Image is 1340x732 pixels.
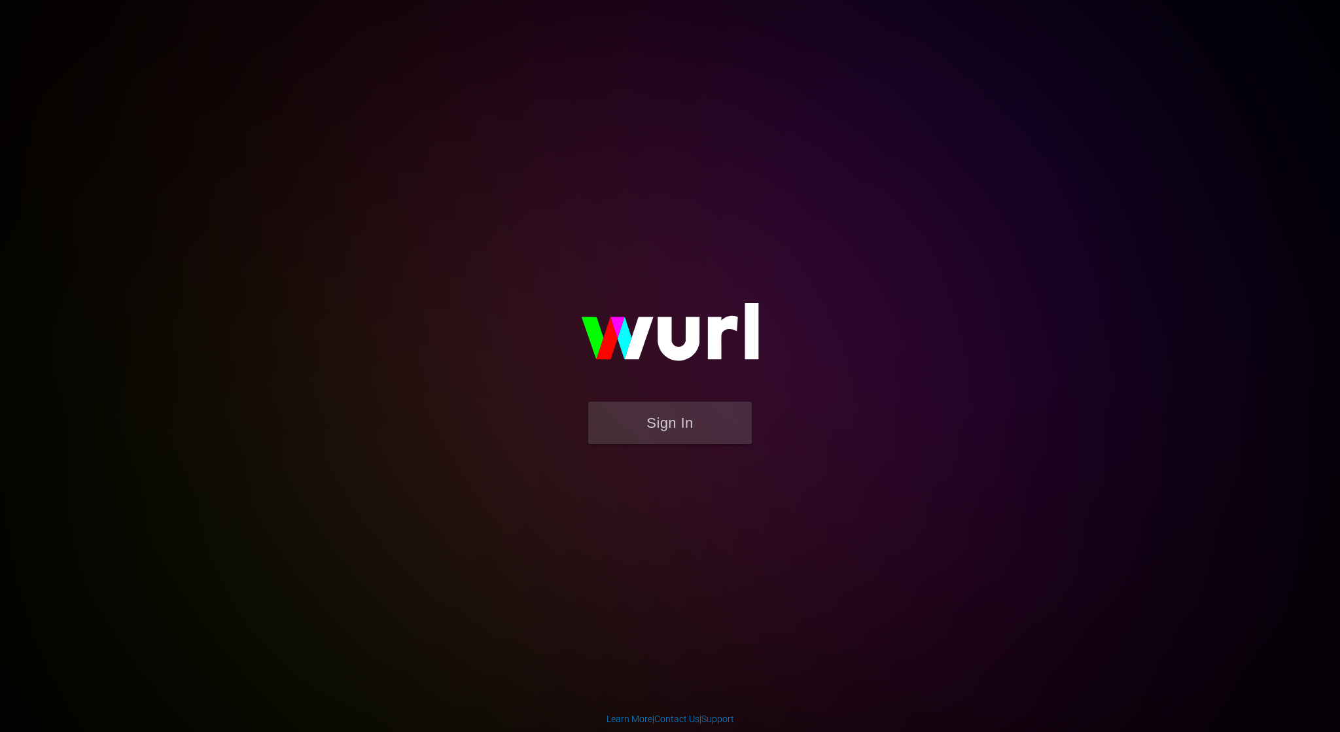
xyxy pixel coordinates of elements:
a: Contact Us [654,714,699,724]
a: Learn More [607,714,652,724]
a: Support [701,714,734,724]
div: | | [607,712,734,725]
button: Sign In [588,402,752,444]
img: wurl-logo-on-black-223613ac3d8ba8fe6dc639794a292ebdb59501304c7dfd60c99c58986ef67473.svg [539,275,801,402]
